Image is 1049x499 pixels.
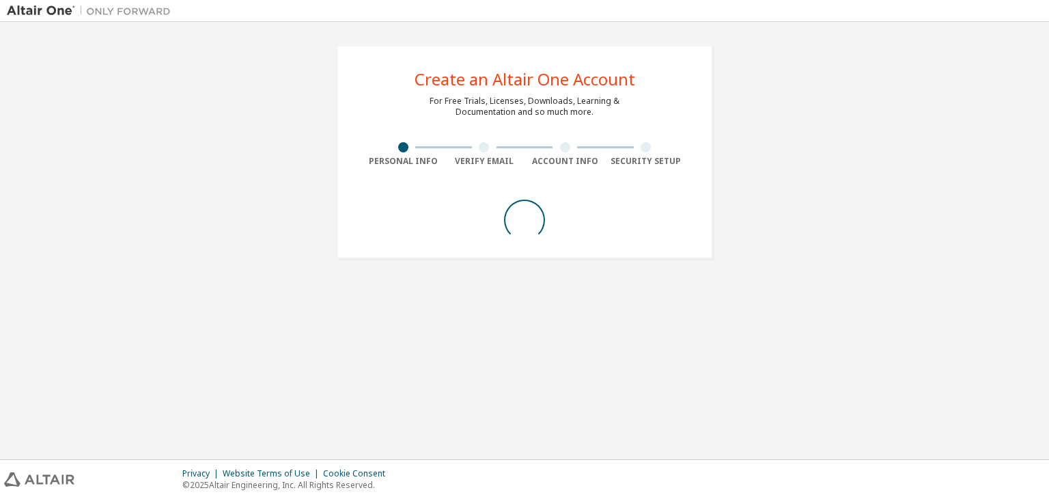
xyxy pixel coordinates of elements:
[363,156,444,167] div: Personal Info
[415,71,635,87] div: Create an Altair One Account
[223,468,323,479] div: Website Terms of Use
[182,468,223,479] div: Privacy
[430,96,619,118] div: For Free Trials, Licenses, Downloads, Learning & Documentation and so much more.
[7,4,178,18] img: Altair One
[323,468,393,479] div: Cookie Consent
[444,156,525,167] div: Verify Email
[606,156,687,167] div: Security Setup
[4,472,74,487] img: altair_logo.svg
[524,156,606,167] div: Account Info
[182,479,393,491] p: © 2025 Altair Engineering, Inc. All Rights Reserved.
